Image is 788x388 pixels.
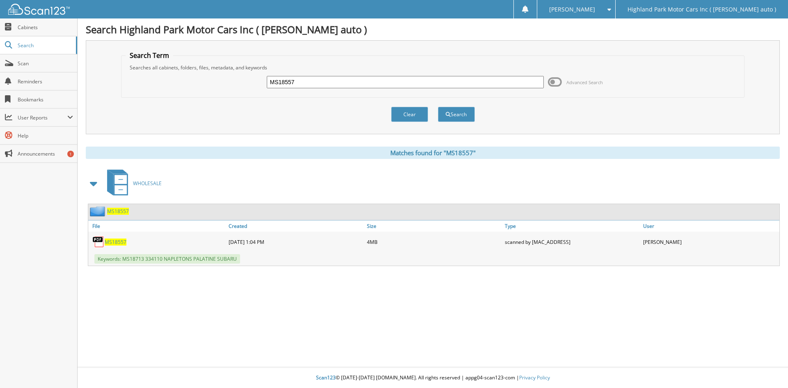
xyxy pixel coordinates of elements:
[549,7,595,12] span: [PERSON_NAME]
[438,107,475,122] button: Search
[18,42,72,49] span: Search
[67,151,74,157] div: 1
[641,220,779,232] a: User
[18,114,67,121] span: User Reports
[126,64,740,71] div: Searches all cabinets, folders, files, metadata, and keywords
[628,7,776,12] span: Highland Park Motor Cars Inc ( [PERSON_NAME] auto )
[18,132,73,139] span: Help
[88,220,227,232] a: File
[641,234,779,250] div: [PERSON_NAME]
[365,220,503,232] a: Size
[503,234,641,250] div: scanned by [MAC_ADDRESS]
[94,254,240,264] span: Keywords: MS18713 334110 NAPLETONS PALATINE SUBARU
[365,234,503,250] div: 4MB
[566,79,603,85] span: Advanced Search
[18,150,73,157] span: Announcements
[18,60,73,67] span: Scan
[227,234,365,250] div: [DATE] 1:04 PM
[78,368,788,388] div: © [DATE]-[DATE] [DOMAIN_NAME]. All rights reserved | appg04-scan123-com |
[126,51,173,60] legend: Search Term
[391,107,428,122] button: Clear
[86,147,780,159] div: Matches found for "MS18557"
[18,78,73,85] span: Reminders
[133,180,162,187] span: WHOLESALE
[107,208,129,215] a: MS18557
[519,374,550,381] a: Privacy Policy
[90,206,107,216] img: folder2.png
[8,4,70,15] img: scan123-logo-white.svg
[102,167,162,200] a: WHOLESALE
[227,220,365,232] a: Created
[86,23,780,36] h1: Search Highland Park Motor Cars Inc ( [PERSON_NAME] auto )
[503,220,641,232] a: Type
[316,374,336,381] span: Scan123
[18,24,73,31] span: Cabinets
[92,236,105,248] img: PDF.png
[105,239,126,246] a: MS18557
[18,96,73,103] span: Bookmarks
